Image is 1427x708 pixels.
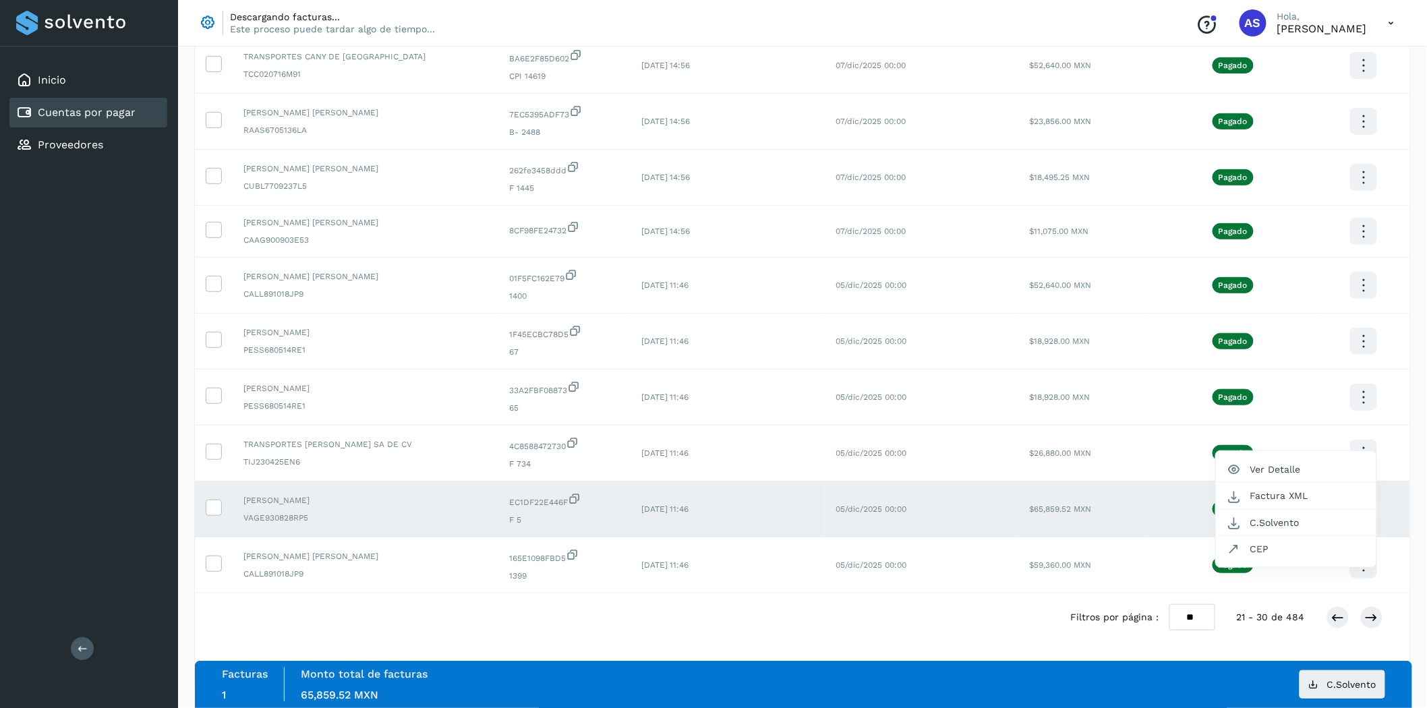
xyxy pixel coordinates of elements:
[301,668,428,680] label: Monto total de facturas
[38,73,66,86] a: Inicio
[222,688,226,701] span: 1
[9,65,167,95] div: Inicio
[1300,670,1385,699] button: C.Solvento
[1216,536,1376,562] button: CEP
[38,106,136,119] a: Cuentas por pagar
[9,98,167,127] div: Cuentas por pagar
[222,668,268,680] label: Facturas
[1216,456,1376,483] button: Ver Detalle
[1216,510,1376,536] button: C.Solvento
[38,138,103,151] a: Proveedores
[1216,483,1376,509] button: Factura XML
[9,130,167,160] div: Proveedores
[1327,680,1376,689] span: C.Solvento
[301,688,378,701] span: 65,859.52 MXN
